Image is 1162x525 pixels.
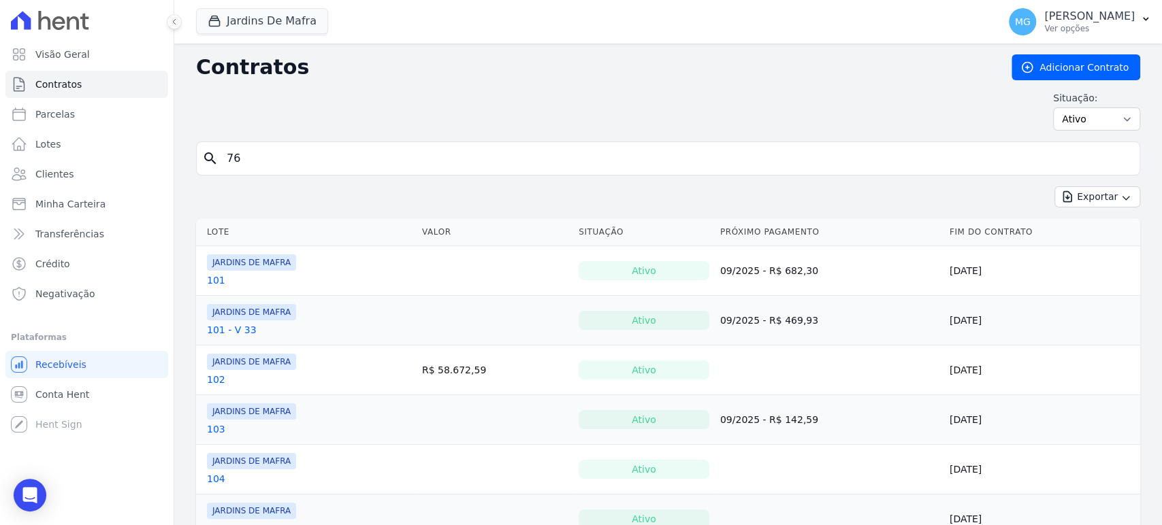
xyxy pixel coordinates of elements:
[35,48,90,61] span: Visão Geral
[579,460,709,479] div: Ativo
[573,218,715,246] th: Situação
[14,479,46,511] div: Open Intercom Messenger
[1015,17,1031,27] span: MG
[5,131,168,158] a: Lotes
[35,358,86,371] span: Recebíveis
[579,410,709,429] div: Ativo
[207,422,225,436] a: 103
[5,250,168,277] a: Crédito
[207,254,296,271] span: JARDINS DE MAFRA
[1044,23,1135,34] p: Ver opções
[5,381,168,408] a: Conta Hent
[219,145,1134,172] input: Buscar por nome do lote
[207,273,225,287] a: 101
[196,8,328,34] button: Jardins De Mafra
[1012,54,1140,80] a: Adicionar Contrato
[944,345,1140,395] td: [DATE]
[5,160,168,188] a: Clientes
[35,257,70,271] span: Crédito
[202,150,219,167] i: search
[35,227,104,241] span: Transferências
[998,3,1162,41] button: MG [PERSON_NAME] Ver opções
[1054,186,1140,207] button: Exportar
[417,218,573,246] th: Valor
[5,190,168,218] a: Minha Carteira
[207,453,296,469] span: JARDINS DE MAFRA
[196,218,417,246] th: Lote
[5,41,168,68] a: Visão Geral
[417,345,573,395] td: R$ 58.672,59
[5,220,168,248] a: Transferências
[579,360,709,379] div: Ativo
[5,280,168,307] a: Negativação
[5,101,168,128] a: Parcelas
[715,218,944,246] th: Próximo Pagamento
[207,304,296,320] span: JARDINS DE MAFRA
[579,261,709,280] div: Ativo
[5,351,168,378] a: Recebíveis
[944,218,1140,246] th: Fim do Contrato
[11,329,163,345] div: Plataformas
[720,414,818,425] a: 09/2025 - R$ 142,59
[944,395,1140,445] td: [DATE]
[207,354,296,370] span: JARDINS DE MAFRA
[579,311,709,330] div: Ativo
[35,197,106,211] span: Minha Carteira
[207,323,257,337] a: 101 - V 33
[944,246,1140,296] td: [DATE]
[207,373,225,386] a: 102
[35,287,95,301] span: Negativação
[207,403,296,420] span: JARDINS DE MAFRA
[196,55,990,80] h2: Contratos
[35,137,61,151] span: Lotes
[1053,91,1140,105] label: Situação:
[35,388,89,401] span: Conta Hent
[35,78,82,91] span: Contratos
[207,472,225,486] a: 104
[720,315,818,326] a: 09/2025 - R$ 469,93
[35,107,75,121] span: Parcelas
[35,167,74,181] span: Clientes
[1044,10,1135,23] p: [PERSON_NAME]
[720,265,818,276] a: 09/2025 - R$ 682,30
[944,296,1140,345] td: [DATE]
[944,445,1140,494] td: [DATE]
[207,503,296,519] span: JARDINS DE MAFRA
[5,71,168,98] a: Contratos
